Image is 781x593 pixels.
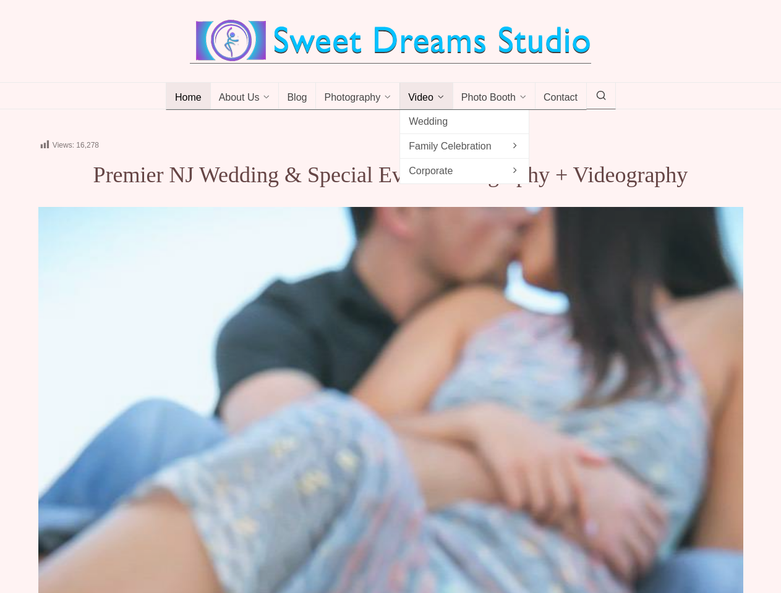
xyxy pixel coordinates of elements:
a: Family Celebration [399,134,529,159]
a: Wedding [399,109,529,134]
a: About Us [210,83,280,110]
a: Blog [278,83,316,110]
span: Premier NJ Wedding & Special Event Photography + Videography [93,162,688,187]
span: Photography [324,92,380,104]
a: Contact [535,83,587,110]
span: Video [408,92,433,104]
span: Photo Booth [461,92,516,104]
a: Video [399,83,453,110]
span: 16,278 [76,141,99,149]
span: About Us [219,92,260,104]
a: Home [166,83,211,110]
span: Home [175,92,202,104]
span: Blog [287,92,307,104]
span: Contact [544,92,578,104]
a: Corporate [399,159,529,183]
img: Best Wedding Event Photography Photo Booth Videography NJ NY [190,19,591,63]
a: Photography [315,83,400,110]
span: Family Celebration [409,138,520,154]
span: Views: [53,141,74,149]
span: Corporate [409,162,520,179]
a: Photo Booth [453,83,536,110]
span: Wedding [409,113,520,130]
